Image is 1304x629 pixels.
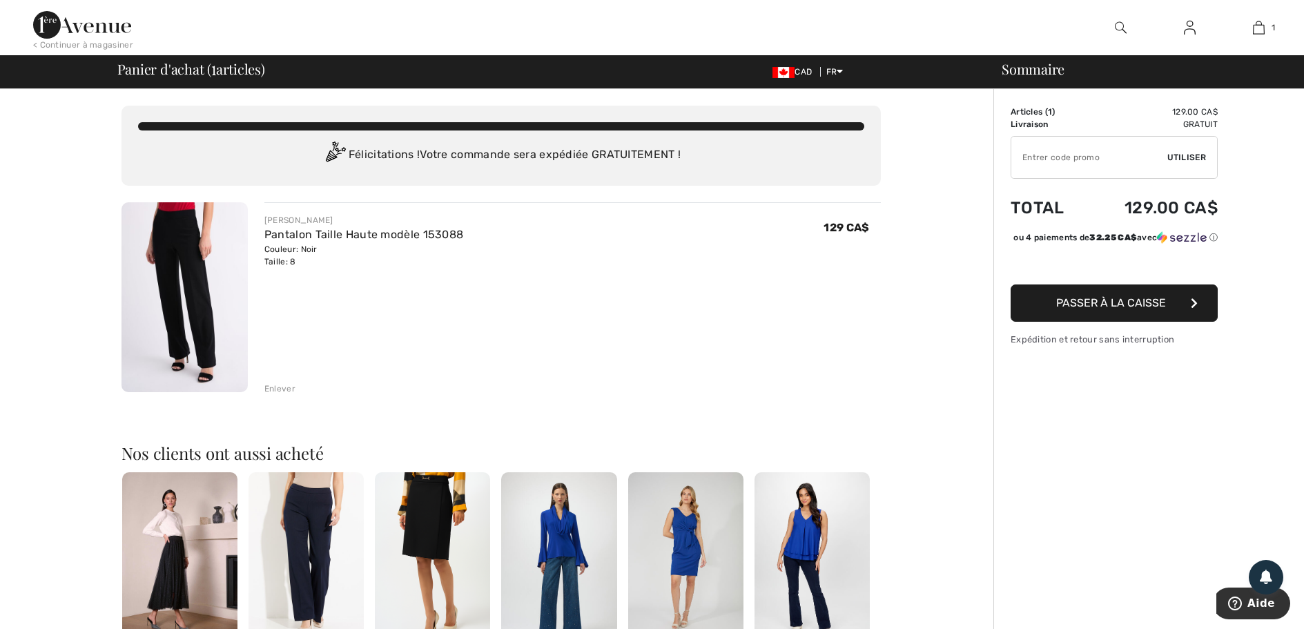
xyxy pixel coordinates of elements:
[121,202,248,392] img: Pantalon Taille Haute modèle 153088
[264,383,295,395] div: Enlever
[772,67,817,77] span: CAD
[121,445,881,461] h2: Nos clients ont aussi acheté
[33,39,133,51] div: < Continuer à magasiner
[33,11,131,39] img: 1ère Avenue
[1056,296,1166,309] span: Passer à la caisse
[1011,333,1218,346] div: Expédition et retour sans interruption
[1011,284,1218,322] button: Passer à la caisse
[264,228,464,241] a: Pantalon Taille Haute modèle 153088
[138,142,864,169] div: Félicitations ! Votre commande sera expédiée GRATUITEMENT !
[117,62,265,76] span: Panier d'achat ( articles)
[1011,249,1218,280] iframe: PayPal-paypal
[1089,233,1137,242] span: 32.25 CA$
[1011,231,1218,249] div: ou 4 paiements de32.25 CA$avecSezzle Cliquez pour en savoir plus sur Sezzle
[1086,106,1218,118] td: 129.00 CA$
[321,142,349,169] img: Congratulation2.svg
[1013,231,1218,244] div: ou 4 paiements de avec
[1086,184,1218,231] td: 129.00 CA$
[1011,118,1086,130] td: Livraison
[1157,231,1207,244] img: Sezzle
[1184,19,1196,36] img: Mes infos
[985,62,1296,76] div: Sommaire
[1011,106,1086,118] td: Articles ( )
[1086,118,1218,130] td: Gratuit
[1011,137,1167,178] input: Code promo
[1253,19,1265,36] img: Mon panier
[826,67,844,77] span: FR
[1216,588,1290,622] iframe: Ouvre un widget dans lequel vous pouvez trouver plus d’informations
[211,59,216,77] span: 1
[772,67,795,78] img: Canadian Dollar
[1272,21,1275,34] span: 1
[264,214,464,226] div: [PERSON_NAME]
[824,221,869,234] span: 129 CA$
[1048,107,1052,117] span: 1
[1011,184,1086,231] td: Total
[1115,19,1127,36] img: recherche
[1173,19,1207,37] a: Se connecter
[264,243,464,268] div: Couleur: Noir Taille: 8
[1225,19,1292,36] a: 1
[1167,151,1206,164] span: Utiliser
